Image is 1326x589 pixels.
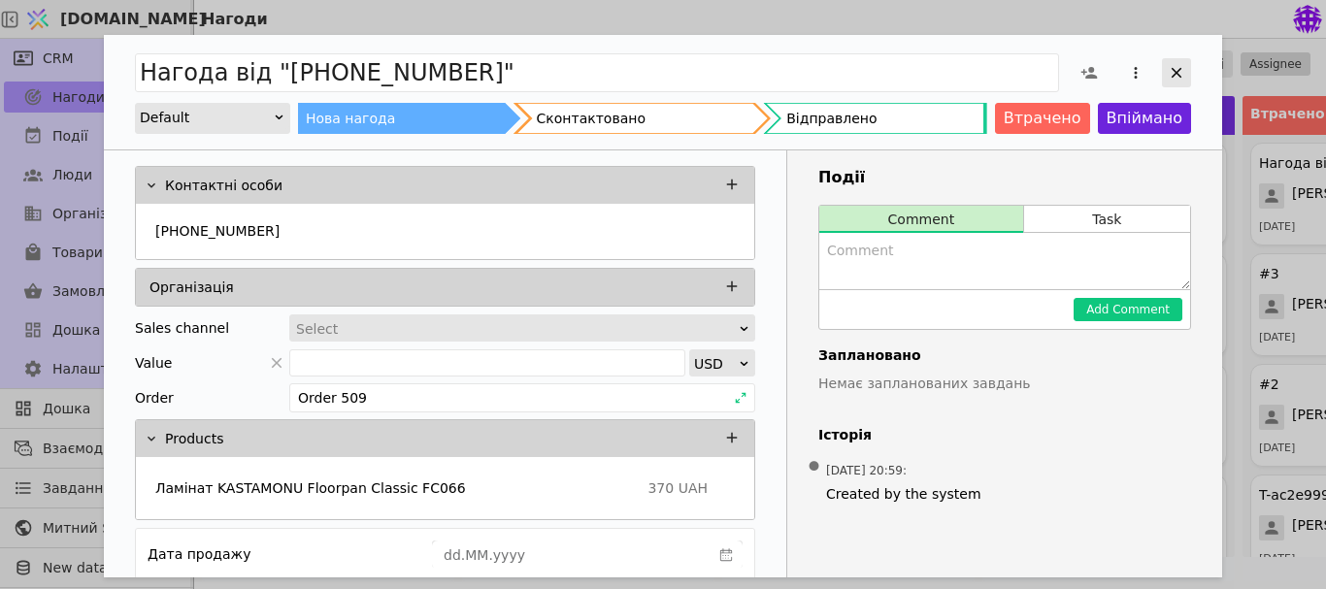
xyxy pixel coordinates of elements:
[826,484,1183,505] span: Created by the system
[165,429,223,449] p: Products
[1024,206,1190,233] button: Task
[995,103,1090,134] button: Втрачено
[826,462,907,479] span: [DATE] 20:59 :
[155,478,466,499] p: Ламінат KASTAMONU Floorpan Classic FC066
[148,540,250,568] div: Дата продажу
[296,315,736,343] div: Select
[1098,103,1191,134] button: Впіймано
[306,103,395,134] div: Нова нагода
[165,176,282,196] p: Контактні особи
[433,541,711,569] input: dd.MM.yyyy
[818,345,1191,366] h4: Заплановано
[818,166,1191,189] h3: Події
[719,548,733,562] svg: calender simple
[135,384,174,411] div: Order
[537,103,646,134] div: Сконтактовано
[819,206,1023,233] button: Comment
[647,478,708,499] p: 370 UAH
[818,425,1191,445] h4: Історія
[155,221,280,242] p: [PHONE_NUMBER]
[104,35,1222,577] div: Add Opportunity
[805,442,824,492] span: •
[149,278,234,298] p: Організація
[289,383,755,412] div: Order 509
[135,314,229,342] div: Sales channel
[135,349,172,376] span: Value
[694,350,738,377] div: USD
[786,103,877,134] div: Відправлено
[140,104,273,131] div: Default
[1074,298,1182,321] button: Add Comment
[818,374,1191,394] p: Немає запланованих завдань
